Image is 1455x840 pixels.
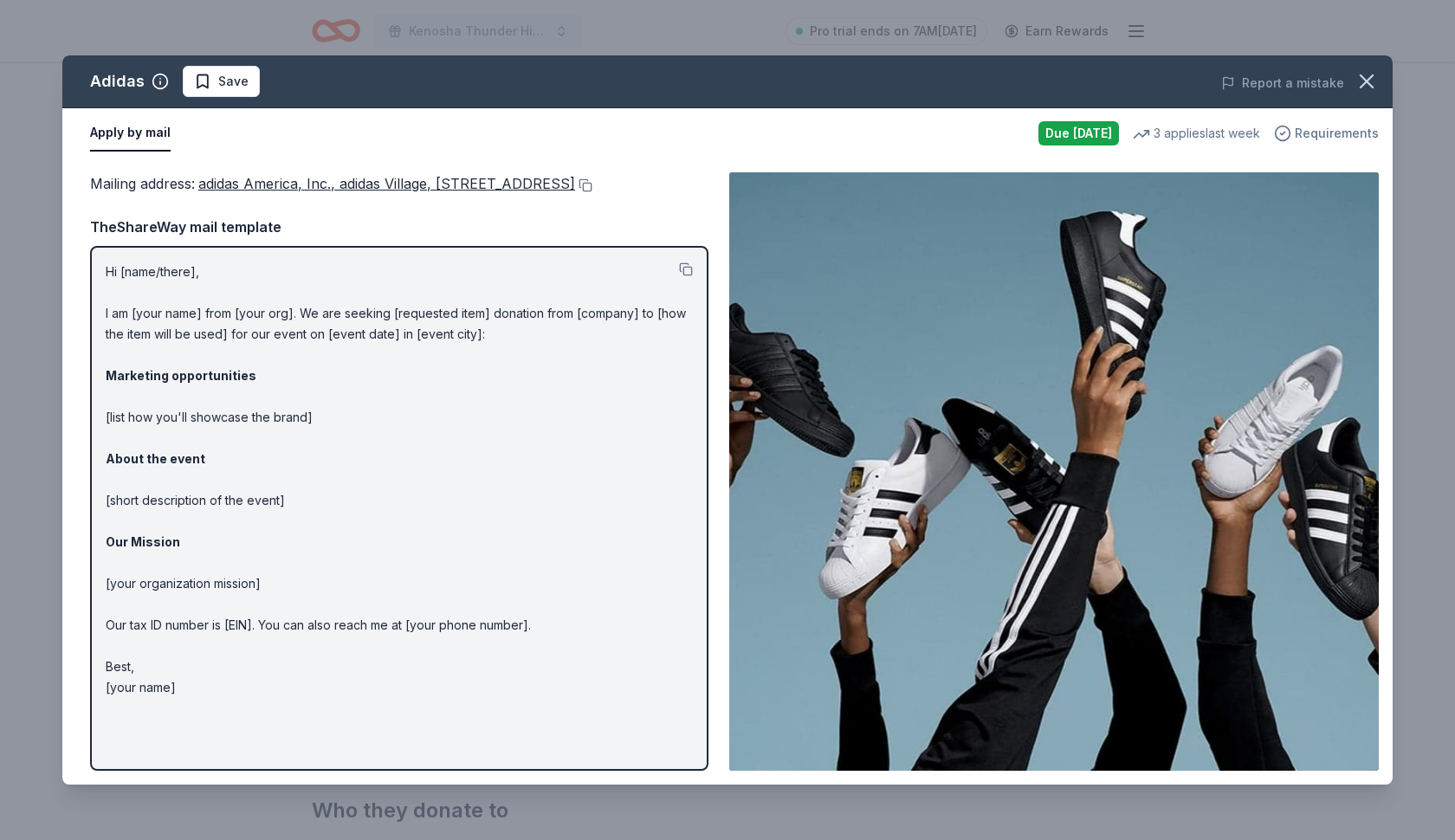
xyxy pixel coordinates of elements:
[90,216,708,238] div: TheShareWay mail template
[1133,123,1260,144] div: 3 applies last week
[218,71,249,92] span: Save
[1274,123,1379,144] button: Requirements
[1221,73,1344,94] button: Report a mistake
[1295,123,1379,144] span: Requirements
[90,172,708,195] div: Mailing address :
[106,451,205,466] strong: About the event
[90,68,145,95] div: Adidas
[729,172,1379,771] img: Image for Adidas
[183,66,260,97] button: Save
[106,262,693,698] p: Hi [name/there], I am [your name] from [your org]. We are seeking [requested item] donation from ...
[1038,121,1119,145] div: Due [DATE]
[198,175,575,192] span: adidas America, Inc., adidas Village, [STREET_ADDRESS]
[106,534,180,549] strong: Our Mission
[90,115,171,152] button: Apply by mail
[106,368,256,383] strong: Marketing opportunities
